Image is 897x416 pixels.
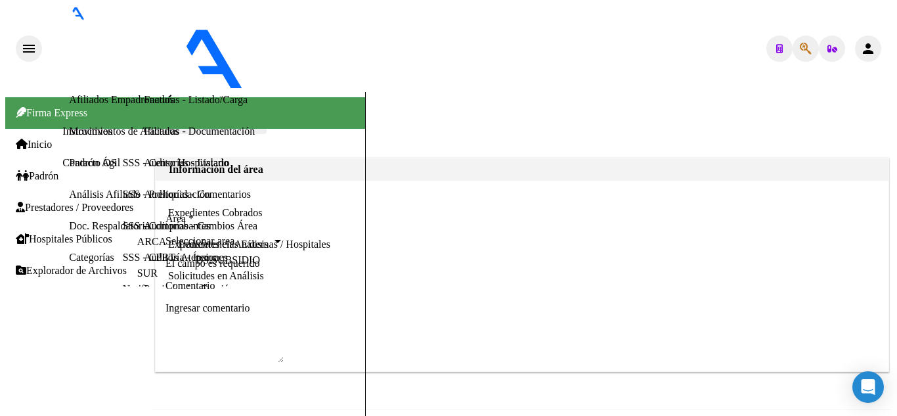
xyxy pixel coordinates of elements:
a: DR.ENVIO [196,286,246,298]
a: Expedientes Cobrados [168,207,263,219]
a: SSS - Preliquidación [123,189,210,200]
p: Comentario [165,280,879,292]
mat-icon: person [860,41,876,57]
a: SSS - CPBTs Atenciones [123,252,228,263]
a: Movimientos de Afiliados [69,126,179,137]
a: Solicitudes en Análisis [168,270,264,282]
a: Análisis Afiliado [69,189,141,200]
a: Inicio [16,139,52,150]
a: Padrón Ágil [69,157,120,168]
a: Transferencias Externas / Hospitales [177,239,330,250]
a: DS.SUBSIDIO [196,254,260,266]
div: Open Intercom Messenger [852,371,884,403]
p: Area * [165,213,879,225]
a: Padrón [16,170,58,182]
mat-icon: menu [21,41,37,57]
a: SSS - Comprobantes [123,220,210,231]
a: Facturas - Documentación [144,126,255,137]
span: - OSTV [353,80,389,91]
a: Hospitales Públicos [16,233,112,245]
a: SUR [137,267,158,279]
a: Prestadores / Proveedores [16,202,133,214]
p: El campo es requerido [165,258,879,269]
img: Logo SAAS [42,20,353,89]
a: ARCA [137,236,166,247]
a: Afiliados Empadronados [69,94,174,105]
h1: Información del área [169,164,875,175]
a: Explorador de Archivos [16,265,127,277]
span: Firma Express [16,107,87,118]
a: SSS - Censo Hospitalario [123,157,230,168]
a: Facturas - Listado/Carga [144,94,248,105]
a: Expedientes en Análisis [168,239,269,250]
